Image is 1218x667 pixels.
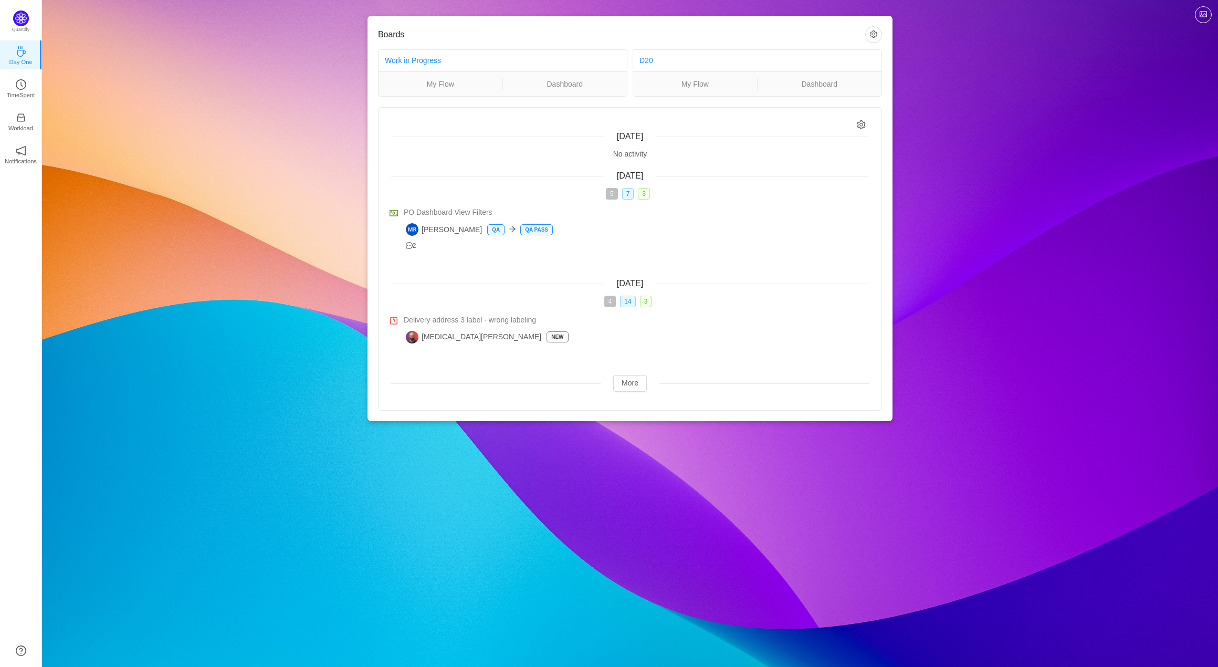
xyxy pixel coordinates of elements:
p: Day One [9,57,32,67]
div: No activity [391,149,869,160]
p: QA Pass [521,225,552,235]
a: Dashboard [758,78,882,90]
img: NS [406,331,418,343]
span: [DATE] [617,132,643,141]
span: 3 [640,296,652,307]
span: 3 [638,188,650,200]
i: icon: coffee [16,46,26,57]
i: icon: inbox [16,112,26,123]
span: Delivery address 3 label - wrong labeling [404,315,536,326]
a: icon: inboxWorkload [16,116,26,126]
a: PO Dashboard View Filters [404,207,869,218]
i: icon: notification [16,145,26,156]
a: Work in Progress [385,56,441,65]
a: D20 [639,56,653,65]
img: MR [406,223,418,236]
p: Workload [8,123,33,133]
h3: Boards [378,29,865,40]
span: [PERSON_NAME] [406,223,482,236]
a: My Flow [633,78,757,90]
a: icon: clock-circleTimeSpent [16,82,26,93]
i: icon: setting [857,120,866,129]
span: [DATE] [617,279,643,288]
a: icon: notificationNotifications [16,149,26,159]
a: Delivery address 3 label - wrong labeling [404,315,869,326]
p: TimeSpent [7,90,35,100]
button: More [613,375,647,392]
a: Dashboard [503,78,627,90]
span: [MEDICAL_DATA][PERSON_NAME] [406,331,541,343]
a: My Flow [379,78,502,90]
i: icon: message [406,242,413,249]
img: Quantify [13,11,29,26]
span: 2 [406,242,416,249]
p: New [547,332,568,342]
a: icon: coffeeDay One [16,49,26,60]
i: icon: arrow-right [509,225,516,233]
button: icon: picture [1195,6,1212,23]
span: 7 [622,188,634,200]
p: Notifications [5,157,37,166]
span: 14 [620,296,635,307]
p: Quantify [12,26,30,34]
i: icon: clock-circle [16,79,26,90]
span: 5 [606,188,618,200]
a: icon: question-circle [16,645,26,656]
span: [DATE] [617,171,643,180]
p: QA [488,225,504,235]
span: 4 [604,296,616,307]
span: PO Dashboard View Filters [404,207,492,218]
button: icon: setting [865,26,882,43]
